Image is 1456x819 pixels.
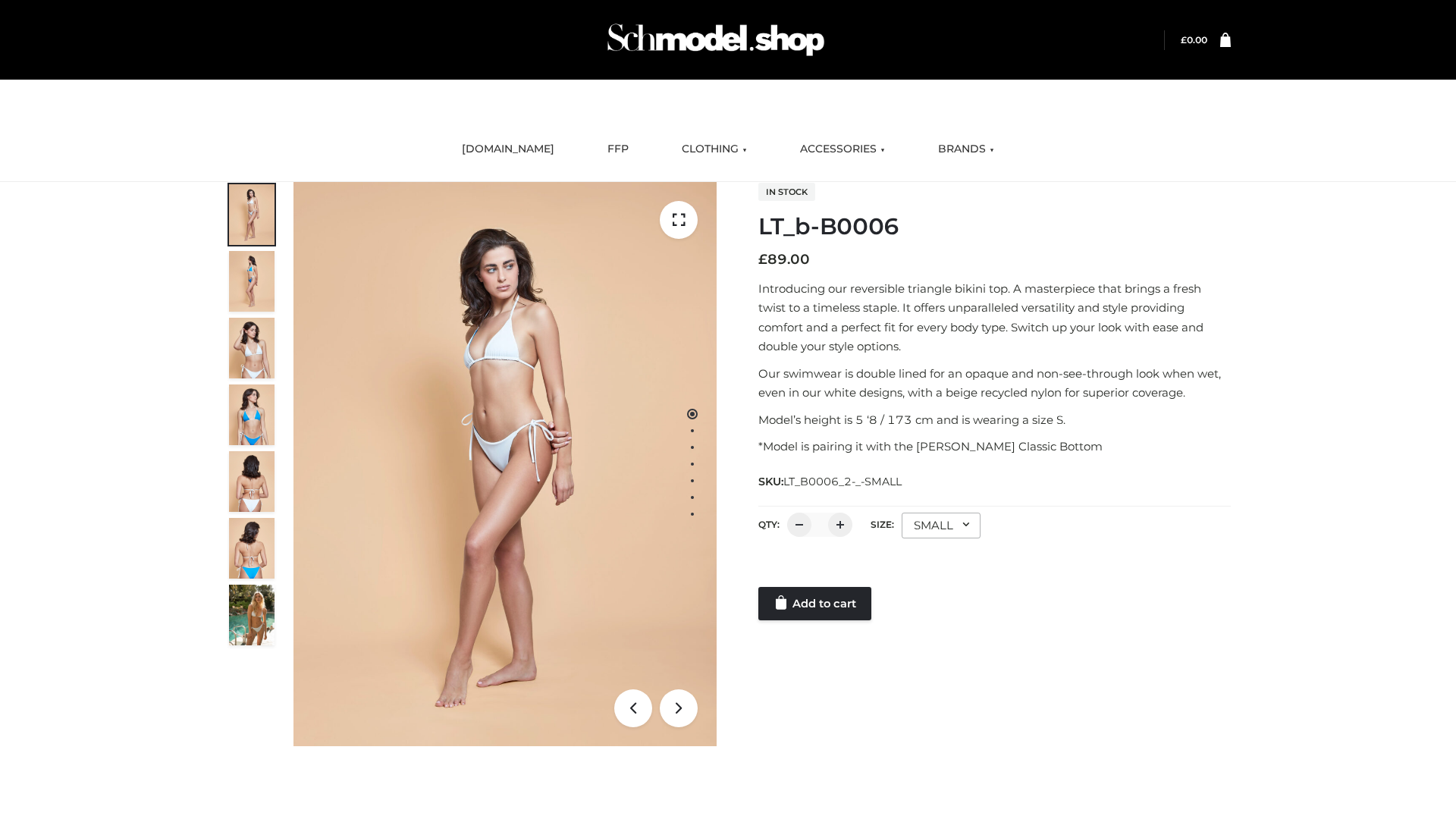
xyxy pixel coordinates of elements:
[229,318,275,378] img: ArielClassicBikiniTop_CloudNine_AzureSky_OW114ECO_3-scaled.jpg
[902,513,981,538] div: SMALL
[229,518,275,579] img: ArielClassicBikiniTop_CloudNine_AzureSky_OW114ECO_8-scaled.jpg
[758,251,810,268] bdi: 89.00
[758,519,780,530] label: QTY:
[758,364,1231,403] p: Our swimwear is double lined for an opaque and non-see-through look when wet, even in our white d...
[871,519,894,530] label: Size:
[789,133,896,166] a: ACCESSORIES
[1181,34,1207,45] bdi: 0.00
[758,437,1231,457] p: *Model is pairing it with the [PERSON_NAME] Classic Bottom
[758,183,815,201] span: In stock
[1181,34,1207,45] a: £0.00
[927,133,1006,166] a: BRANDS
[1181,34,1187,45] span: £
[758,587,871,620] a: Add to cart
[783,475,902,488] span: LT_B0006_2-_-SMALL
[229,251,275,312] img: ArielClassicBikiniTop_CloudNine_AzureSky_OW114ECO_2-scaled.jpg
[758,213,1231,240] h1: LT_b-B0006
[670,133,758,166] a: CLOTHING
[758,279,1231,356] p: Introducing our reversible triangle bikini top. A masterpiece that brings a fresh twist to a time...
[229,585,275,645] img: Arieltop_CloudNine_AzureSky2.jpg
[596,133,640,166] a: FFP
[229,184,275,245] img: ArielClassicBikiniTop_CloudNine_AzureSky_OW114ECO_1-scaled.jpg
[229,451,275,512] img: ArielClassicBikiniTop_CloudNine_AzureSky_OW114ECO_7-scaled.jpg
[758,251,767,268] span: £
[602,10,830,70] img: Schmodel Admin 964
[450,133,566,166] a: [DOMAIN_NAME]
[758,472,903,491] span: SKU:
[293,182,717,746] img: ArielClassicBikiniTop_CloudNine_AzureSky_OW114ECO_1
[229,384,275,445] img: ArielClassicBikiniTop_CloudNine_AzureSky_OW114ECO_4-scaled.jpg
[758,410,1231,430] p: Model’s height is 5 ‘8 / 173 cm and is wearing a size S.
